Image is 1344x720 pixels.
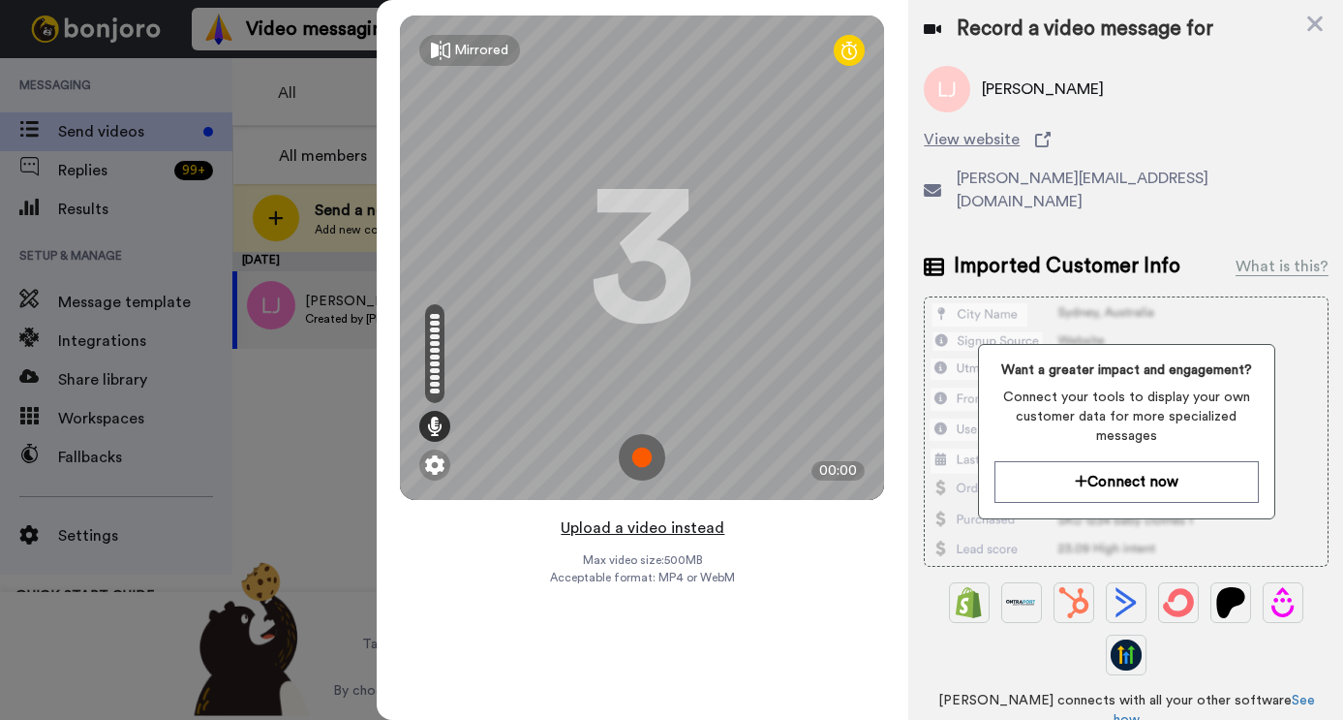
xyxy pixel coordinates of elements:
img: Drip [1268,587,1298,618]
a: View website [924,128,1329,151]
span: [PERSON_NAME][EMAIL_ADDRESS][DOMAIN_NAME] [957,167,1329,213]
img: Patreon [1215,587,1246,618]
span: Imported Customer Info [954,252,1180,281]
img: ConvertKit [1163,587,1194,618]
div: 00:00 [811,461,865,481]
img: Shopify [954,587,985,618]
img: ic_record_start.svg [619,434,665,481]
span: Max video size: 500 MB [582,552,702,568]
img: Ontraport [1006,587,1037,618]
span: View website [924,128,1020,151]
span: Want a greater impact and engagement? [994,360,1259,380]
span: Acceptable format: MP4 or WebM [550,570,735,585]
img: Hubspot [1058,587,1089,618]
button: Upload a video instead [555,516,730,541]
span: Connect your tools to display your own customer data for more specialized messages [994,388,1259,446]
button: Connect now [994,461,1259,503]
img: ic_gear.svg [425,455,444,475]
img: ActiveCampaign [1111,587,1142,618]
img: GoHighLevel [1111,640,1142,671]
div: 3 [589,185,695,330]
div: What is this? [1236,255,1329,278]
